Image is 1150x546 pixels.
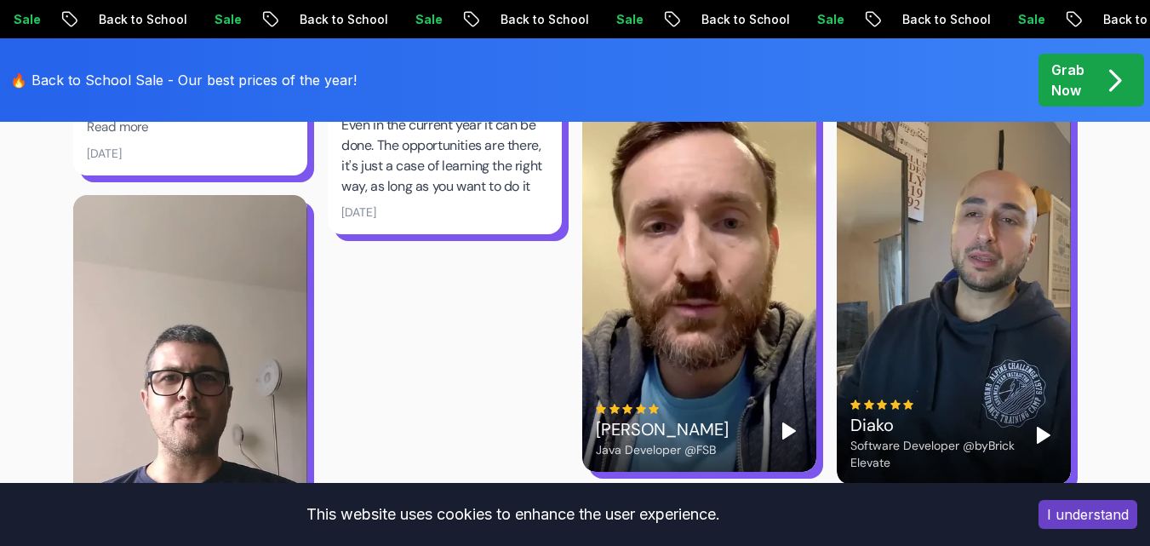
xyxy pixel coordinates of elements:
[775,417,803,445] button: Play
[87,118,149,135] span: Read more
[278,11,394,28] p: Back to School
[13,496,1013,533] div: This website uses cookies to enhance the user experience.
[87,145,122,162] div: [DATE]
[193,11,248,28] p: Sale
[1051,60,1084,101] p: Grab Now
[881,11,997,28] p: Back to School
[341,115,548,197] div: Even in the current year it can be done. The opportunities are there, it's just a case of learnin...
[596,417,729,441] div: [PERSON_NAME]
[850,437,1016,471] div: Software Developer @byBrick Elevate
[1038,500,1137,529] button: Accept cookies
[796,11,850,28] p: Sale
[596,441,729,458] div: Java Developer @FSB
[77,11,193,28] p: Back to School
[87,118,149,137] button: Read more
[680,11,796,28] p: Back to School
[850,413,1016,437] div: Diako
[394,11,449,28] p: Sale
[997,11,1051,28] p: Sale
[595,11,649,28] p: Sale
[341,204,376,221] div: [DATE]
[10,70,357,90] p: 🔥 Back to School Sale - Our best prices of the year!
[1030,422,1057,449] button: Play
[479,11,595,28] p: Back to School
